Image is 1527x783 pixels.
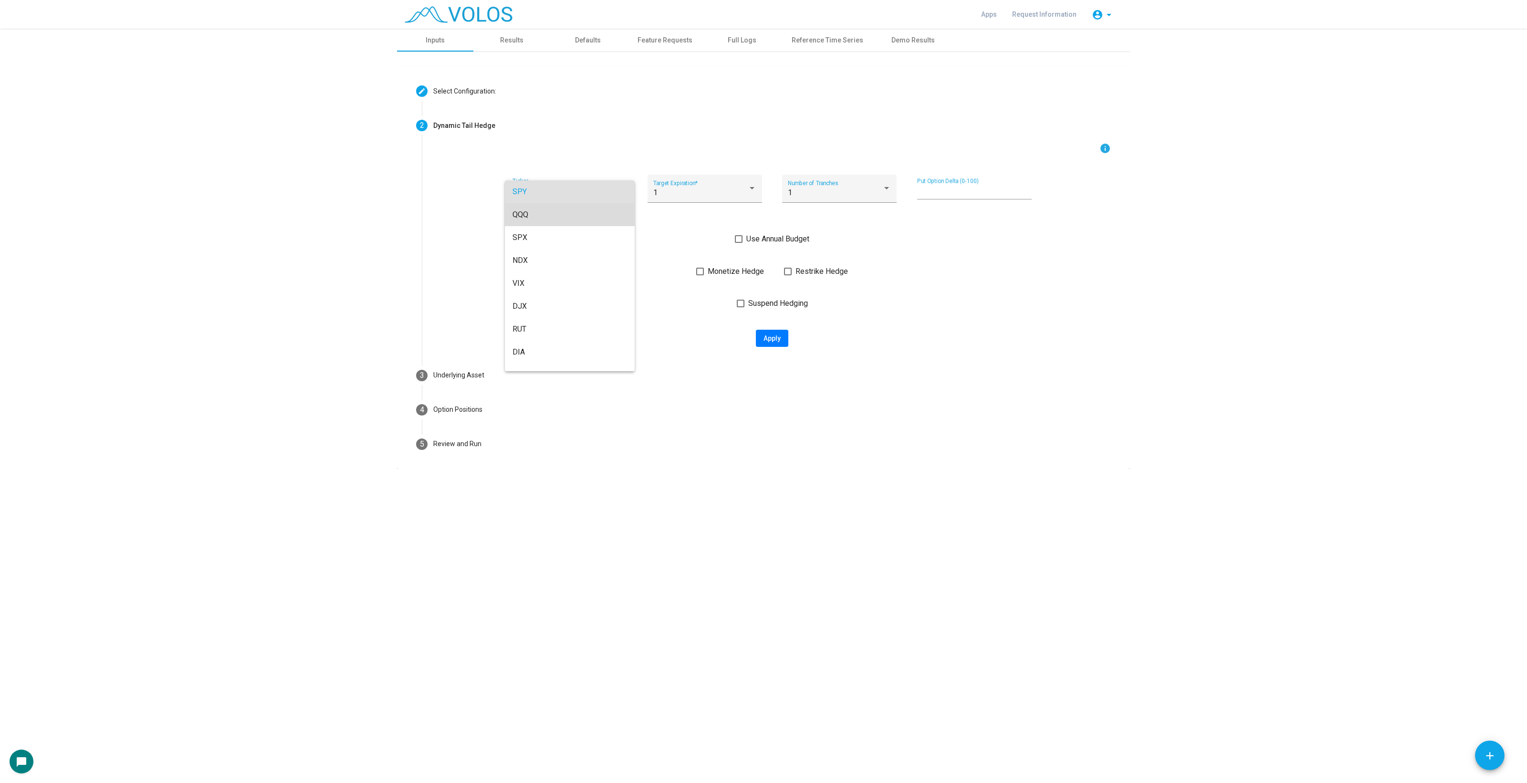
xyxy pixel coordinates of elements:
span: QQQ [512,203,627,226]
span: SPX [512,226,627,249]
span: NDX [512,249,627,272]
span: IWM [512,364,627,386]
span: DJX [512,295,627,318]
span: RUT [512,318,627,341]
span: SPY [512,180,627,203]
span: DIA [512,341,627,364]
span: VIX [512,272,627,295]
